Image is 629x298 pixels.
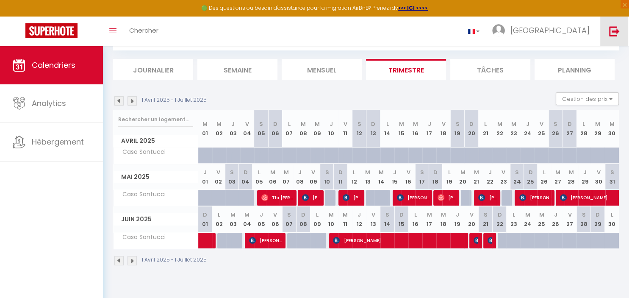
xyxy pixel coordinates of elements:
p: 1 Avril 2025 - 1 Juillet 2025 [142,256,207,264]
abbr: M [216,120,222,128]
span: [PERSON_NAME] [333,232,463,248]
th: 01 [198,110,212,148]
th: 26 [549,110,562,148]
span: [PERSON_NAME] [474,232,478,248]
abbr: S [287,211,291,219]
abbr: D [399,211,404,219]
abbr: D [244,168,248,176]
abbr: M [244,211,249,219]
th: 23 [497,164,510,190]
abbr: J [428,120,431,128]
abbr: D [568,120,572,128]
abbr: M [284,168,289,176]
abbr: L [582,120,585,128]
th: 21 [479,206,493,232]
abbr: M [202,120,208,128]
th: 07 [282,206,296,232]
th: 14 [374,164,388,190]
abbr: V [311,168,315,176]
abbr: J [393,168,396,176]
th: 30 [592,164,605,190]
abbr: L [288,120,291,128]
span: [PERSON_NAME] [519,189,552,206]
abbr: J [488,168,492,176]
th: 27 [562,206,576,232]
th: 30 [605,110,619,148]
abbr: V [344,120,347,128]
th: 01 [198,206,212,232]
strong: >>> ICI <<<< [398,4,428,11]
th: 24 [521,206,535,232]
th: 16 [402,164,415,190]
abbr: L [543,168,546,176]
th: 08 [296,110,310,148]
abbr: D [371,120,375,128]
th: 19 [450,110,464,148]
abbr: V [470,211,474,219]
abbr: S [230,168,234,176]
abbr: J [357,211,361,219]
abbr: V [441,120,445,128]
th: 15 [394,206,408,232]
abbr: V [540,120,543,128]
abbr: S [554,120,557,128]
th: 24 [521,110,535,148]
th: 20 [465,206,479,232]
abbr: M [365,168,370,176]
th: 02 [212,206,226,232]
th: 29 [578,164,592,190]
th: 13 [366,110,380,148]
abbr: V [596,168,600,176]
th: 09 [310,206,324,232]
abbr: M [497,120,502,128]
th: 25 [535,110,549,148]
abbr: J [298,168,302,176]
th: 11 [338,206,352,232]
th: 04 [239,164,252,190]
span: Juin 2025 [114,213,198,226]
abbr: D [273,120,277,128]
th: 03 [225,164,239,190]
span: [PERSON_NAME] [302,189,321,206]
abbr: S [325,168,329,176]
th: 08 [293,164,307,190]
th: 18 [429,164,442,190]
th: 17 [422,206,436,232]
li: Mensuel [282,59,362,80]
th: 19 [442,164,456,190]
th: 06 [268,206,282,232]
th: 27 [551,164,565,190]
th: 04 [240,206,254,232]
span: [PERSON_NAME] [397,189,429,206]
abbr: M [315,120,320,128]
abbr: S [420,168,424,176]
li: Tâches [450,59,530,80]
th: 23 [507,110,521,148]
th: 06 [268,110,282,148]
abbr: M [301,120,306,128]
th: 05 [254,110,268,148]
abbr: M [525,211,530,219]
th: 25 [524,164,538,190]
th: 29 [591,110,605,148]
abbr: L [611,211,613,219]
th: 12 [352,110,366,148]
th: 24 [510,164,524,190]
abbr: D [469,120,474,128]
th: 26 [538,164,551,190]
abbr: M [230,211,236,219]
a: ... [GEOGRAPHIC_DATA] [486,17,600,46]
span: [PERSON_NAME] [249,232,282,248]
abbr: S [610,168,614,176]
th: 06 [266,164,280,190]
abbr: M [343,211,348,219]
th: 31 [605,164,619,190]
th: 22 [493,110,507,148]
th: 16 [408,206,422,232]
th: 18 [436,110,450,148]
th: 20 [456,164,469,190]
th: 09 [310,110,324,148]
abbr: S [456,120,460,128]
img: logout [609,26,620,36]
abbr: J [554,211,557,219]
